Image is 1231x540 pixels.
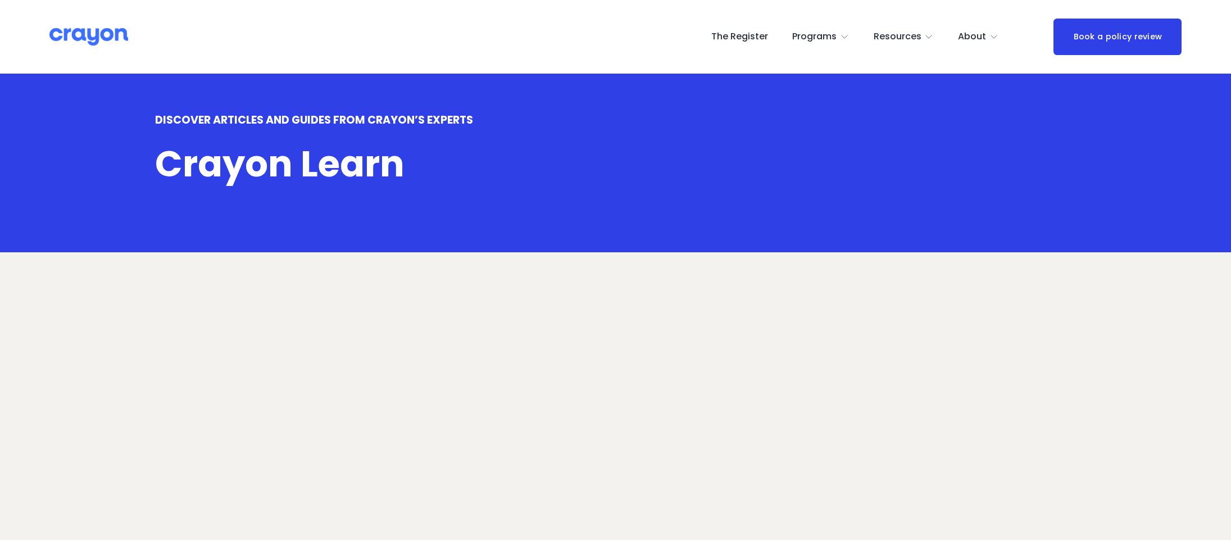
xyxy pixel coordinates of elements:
a: folder dropdown [792,28,849,46]
span: Resources [874,29,921,45]
h4: DISCOVER ARTICLES AND GUIDES FROM CRAYON’S EXPERTS [155,114,844,127]
a: The Register [711,28,768,46]
a: folder dropdown [958,28,998,46]
a: Book a policy review [1053,19,1182,55]
a: folder dropdown [874,28,934,46]
span: About [958,29,986,45]
span: Programs [792,29,837,45]
img: Crayon [49,27,128,47]
h1: Crayon Learn [155,145,844,183]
